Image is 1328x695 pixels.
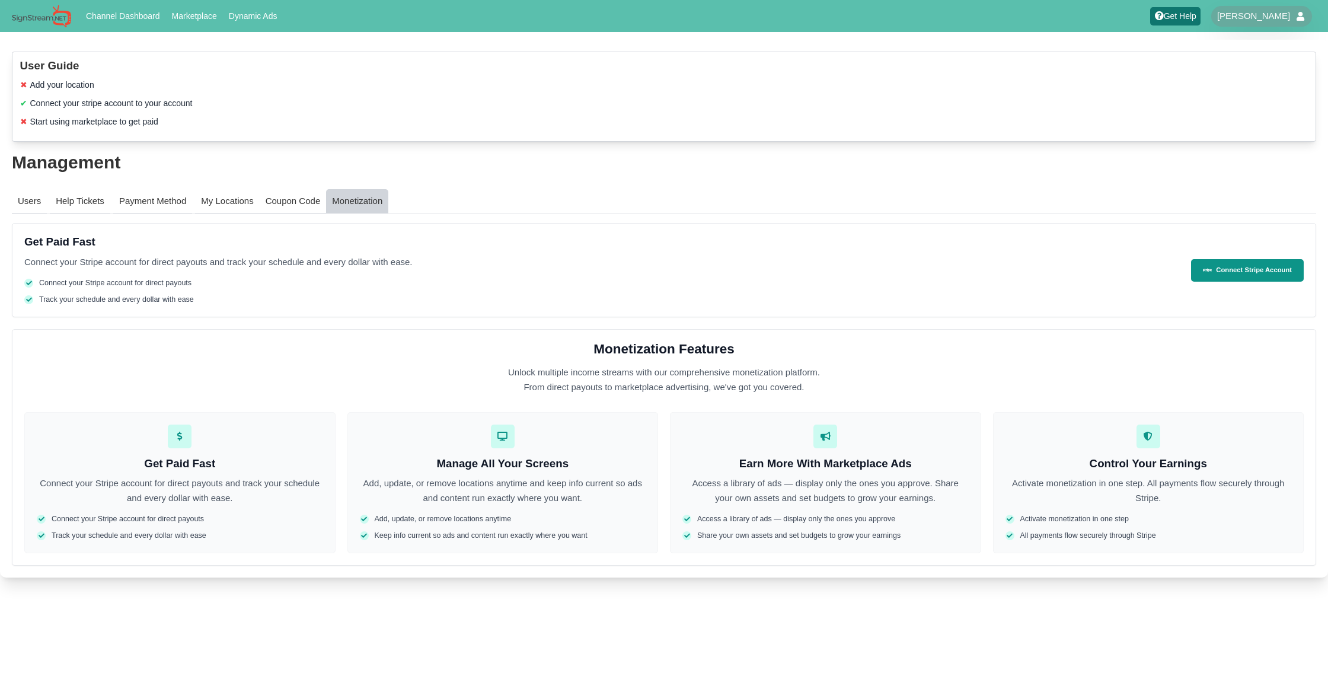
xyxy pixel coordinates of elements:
p: Activate monetization in one step. All payments flow securely through Stripe. [1005,476,1292,505]
span: ✖ [20,79,27,91]
span: ✖ [20,116,27,128]
span: ✔ [20,97,27,110]
a: Users [12,189,47,214]
div: Track your schedule and every dollar with ease [37,531,323,541]
h2: Get Paid Fast [24,235,1179,249]
a: Dynamic Ads [224,8,282,24]
button: Connect Stripe Account [1191,259,1304,282]
a: Payment Method [113,189,192,214]
a: Help Tickets [50,189,110,214]
p: Unlock multiple income streams with our comprehensive monetization platform. From direct payouts ... [498,365,830,394]
div: Connect your Stripe account for direct payouts [24,278,1179,289]
div: Share your own assets and set budgets to grow your earnings [682,531,969,541]
p: Access a library of ads — display only the ones you approve. Share your own assets and set budget... [682,476,969,505]
iframe: Chat Widget [1269,638,1328,695]
a: Connect your stripe account to your account [30,98,193,108]
div: Track your schedule and every dollar with ease [24,295,1179,305]
div: Management [12,154,1316,171]
div: Connect your Stripe account for direct payouts [37,514,323,525]
a: Monetization [326,189,388,214]
a: Get Help [1150,7,1201,25]
a: Coupon Code [260,189,327,214]
span: Connect Stripe Account [1216,265,1292,276]
div: All payments flow securely through Stripe [1005,531,1292,541]
p: Add, update, or remove locations anytime and keep info current so ads and content run exactly whe... [360,476,646,505]
span: [PERSON_NAME] [1217,10,1290,22]
div: Access a library of ads — display only the ones you approve [682,514,969,525]
img: Sign Stream.NET [12,5,71,28]
a: Add your location [30,80,94,90]
div: Activate monetization in one step [1005,514,1292,525]
a: Channel Dashboard [82,8,165,24]
h1: Monetization Features [24,342,1304,356]
h3: Earn More With Marketplace Ads [682,457,969,471]
p: Connect your Stripe account for direct payouts and track your schedule and every dollar with ease. [37,476,323,505]
p: Connect your Stripe account for direct payouts and track your schedule and every dollar with ease. [24,255,1179,269]
h3: Get Paid Fast [37,457,323,471]
h3: Control Your Earnings [1005,457,1292,471]
a: Start using marketplace to get paid [30,117,158,126]
div: Keep info current so ads and content run exactly where you want [360,531,646,541]
h3: Manage All Your Screens [360,457,646,471]
a: Marketplace [167,8,221,24]
h3: User Guide [20,59,1308,73]
a: My Locations [195,189,259,214]
div: Add, update, or remove locations anytime [360,514,646,525]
